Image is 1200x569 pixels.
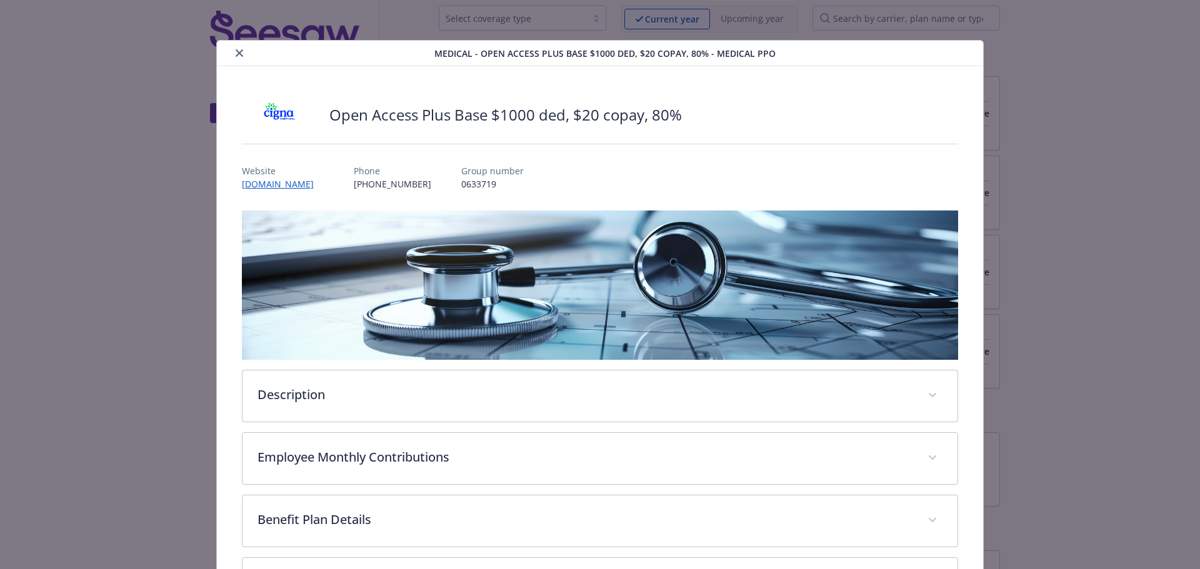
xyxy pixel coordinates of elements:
[242,96,317,134] img: CIGNA
[257,510,913,529] p: Benefit Plan Details
[232,46,247,61] button: close
[242,178,324,190] a: [DOMAIN_NAME]
[257,385,913,404] p: Description
[461,164,524,177] p: Group number
[329,104,682,126] h2: Open Access Plus Base $1000 ded, $20 copay, 80%
[257,448,913,467] p: Employee Monthly Contributions
[242,210,959,360] img: banner
[354,177,431,190] p: [PHONE_NUMBER]
[461,177,524,190] p: 0633719
[242,164,324,177] p: Website
[242,433,958,484] div: Employee Monthly Contributions
[434,47,776,60] span: Medical - Open Access Plus Base $1000 ded, $20 copay, 80% - Medical PPO
[354,164,431,177] p: Phone
[242,495,958,547] div: Benefit Plan Details
[242,370,958,422] div: Description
